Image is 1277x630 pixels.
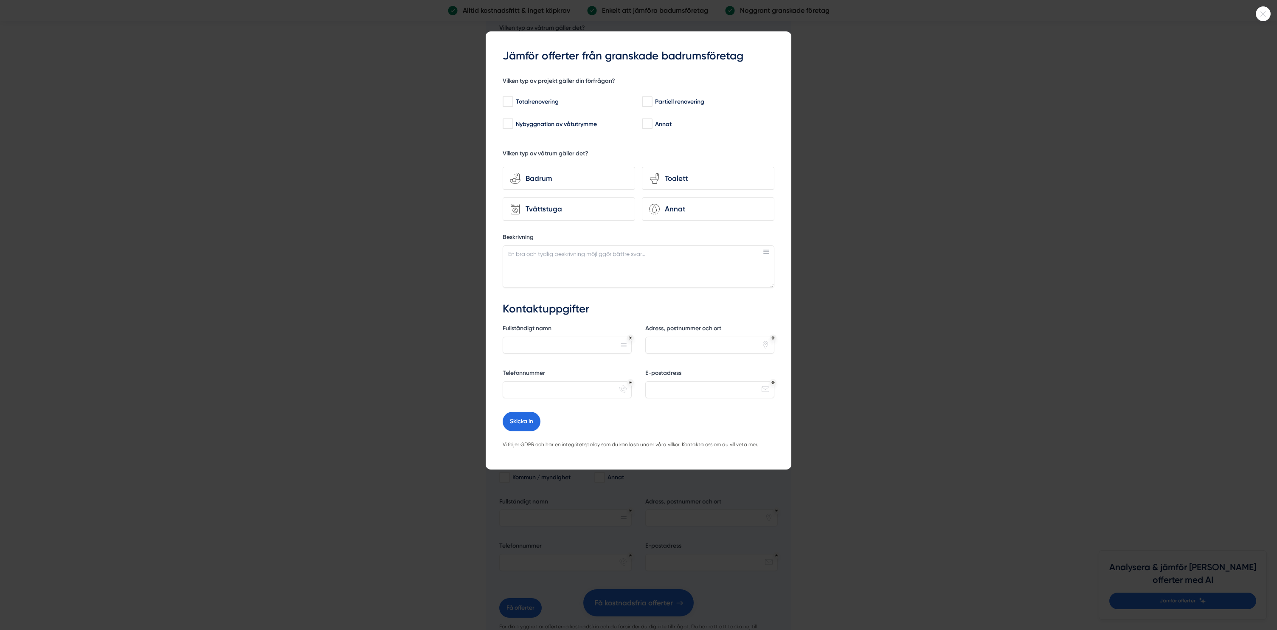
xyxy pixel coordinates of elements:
div: Obligatoriskt [629,381,632,384]
label: Adress, postnummer och ort [645,324,774,335]
div: Obligatoriskt [629,336,632,340]
p: Vi följer GDPR och har en integritetspolicy som du kan läsa under våra villkor. Kontakta oss om d... [503,441,774,449]
label: E-postadress [645,369,774,380]
input: Nybyggnation av våtutrymme [503,120,512,128]
h5: Vilken typ av projekt gäller din förfrågan? [503,77,615,87]
div: Obligatoriskt [771,336,775,340]
h5: Vilken typ av våtrum gäller det? [503,149,588,160]
label: Telefonnummer [503,369,632,380]
h3: Jämför offerter från granskade badrumsföretag [503,48,774,64]
input: Totalrenovering [503,98,512,106]
h3: Kontaktuppgifter [503,301,774,317]
label: Beskrivning [503,233,774,244]
label: Fullständigt namn [503,324,632,335]
input: Partiell renovering [642,98,652,106]
button: Skicka in [503,412,540,431]
input: Annat [642,120,652,128]
div: Obligatoriskt [771,381,775,384]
